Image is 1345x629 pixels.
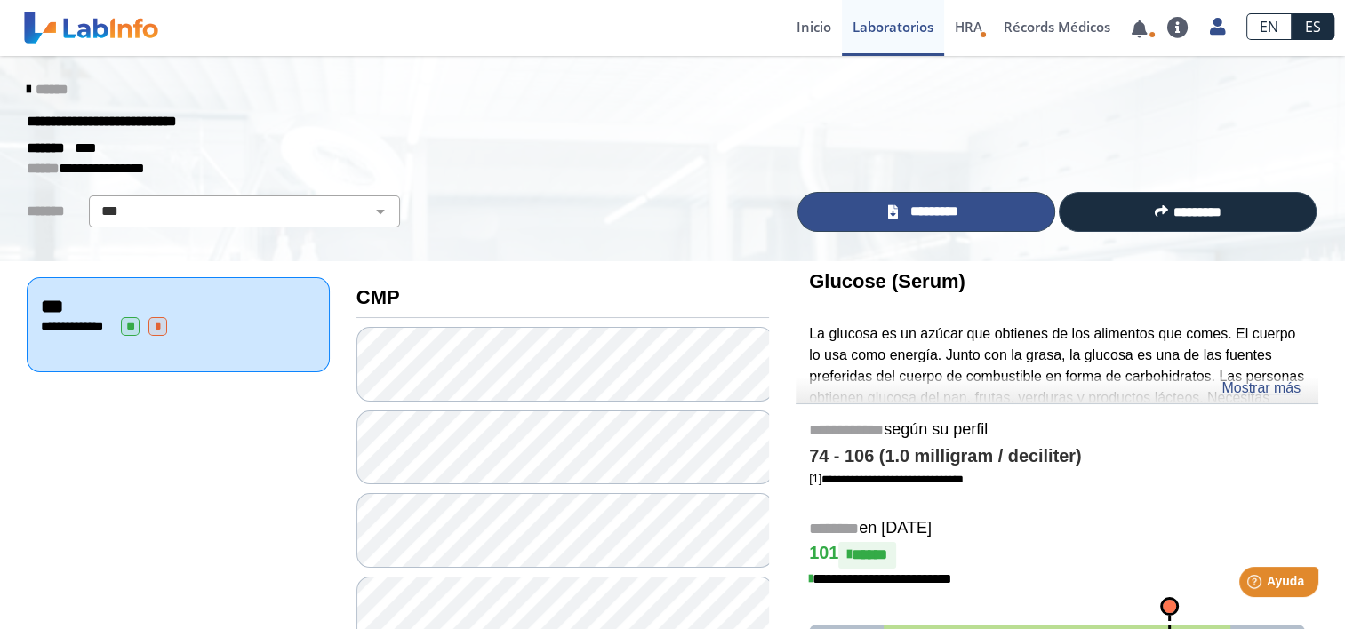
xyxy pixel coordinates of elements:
[809,446,1305,467] h4: 74 - 106 (1.0 milligram / deciliter)
[809,323,1305,472] p: La glucosa es un azúcar que obtienes de los alimentos que comes. El cuerpo lo usa como energía. J...
[1292,13,1334,40] a: ES
[809,542,1305,569] h4: 101
[1221,378,1301,399] a: Mostrar más
[356,286,400,308] b: CMP
[809,472,964,485] a: [1]
[1187,560,1325,609] iframe: Help widget launcher
[809,270,965,292] b: Glucose (Serum)
[809,420,1305,441] h5: según su perfil
[809,519,1305,539] h5: en [DATE]
[955,18,982,36] span: HRA
[1246,13,1292,40] a: EN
